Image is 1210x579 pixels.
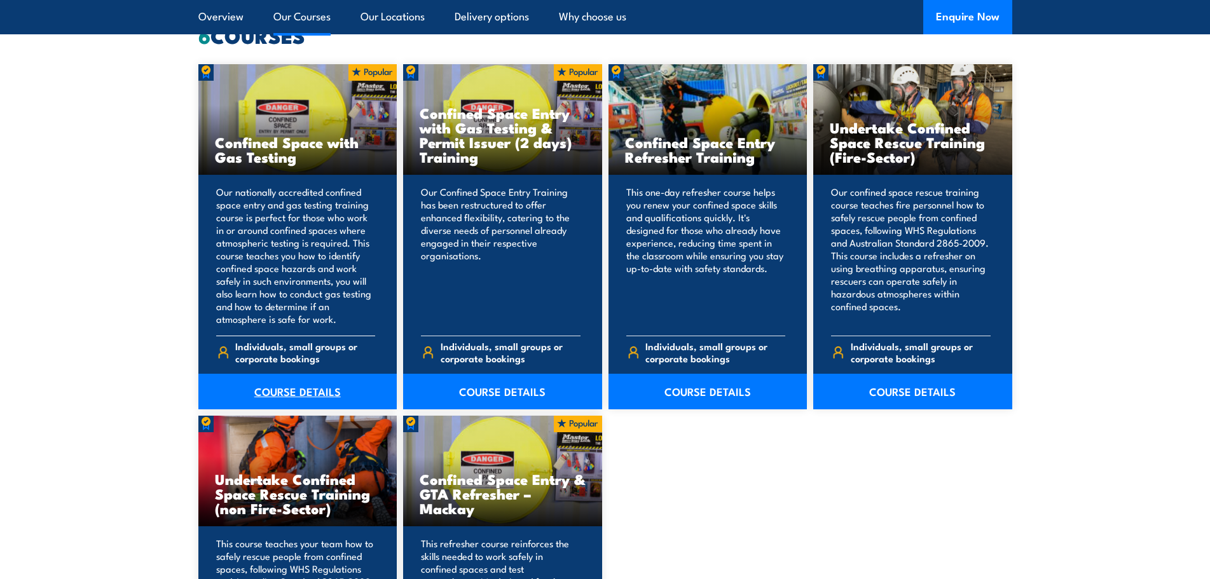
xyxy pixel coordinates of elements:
[625,135,791,164] h3: Confined Space Entry Refresher Training
[198,26,1012,44] h2: COURSES
[403,374,602,409] a: COURSE DETAILS
[851,340,991,364] span: Individuals, small groups or corporate bookings
[198,374,397,409] a: COURSE DETAILS
[215,135,381,164] h3: Confined Space with Gas Testing
[235,340,375,364] span: Individuals, small groups or corporate bookings
[608,374,808,409] a: COURSE DETAILS
[831,186,991,325] p: Our confined space rescue training course teaches fire personnel how to safely rescue people from...
[198,19,210,51] strong: 6
[441,340,581,364] span: Individuals, small groups or corporate bookings
[215,472,381,515] h3: Undertake Confined Space Rescue Training (non Fire-Sector)
[830,120,996,164] h3: Undertake Confined Space Rescue Training (Fire-Sector)
[421,186,581,325] p: Our Confined Space Entry Training has been restructured to offer enhanced flexibility, catering t...
[420,106,586,164] h3: Confined Space Entry with Gas Testing & Permit Issuer (2 days) Training
[813,374,1012,409] a: COURSE DETAILS
[216,186,376,325] p: Our nationally accredited confined space entry and gas testing training course is perfect for tho...
[420,472,586,515] h3: Confined Space Entry & GTA Refresher – Mackay
[645,340,785,364] span: Individuals, small groups or corporate bookings
[626,186,786,325] p: This one-day refresher course helps you renew your confined space skills and qualifications quick...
